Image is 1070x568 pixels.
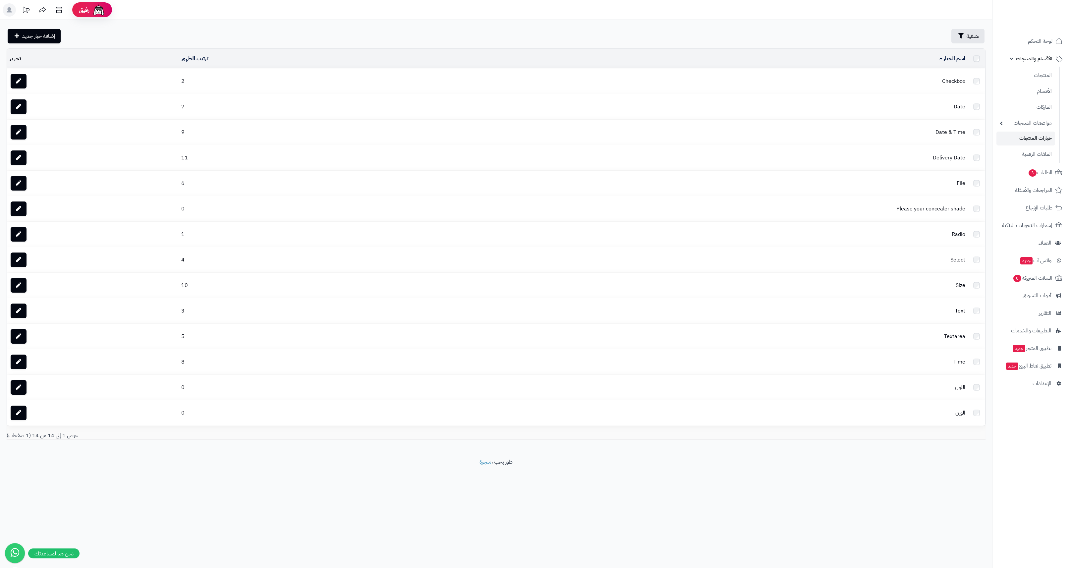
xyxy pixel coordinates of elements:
a: العملاء [996,235,1066,251]
span: التطبيقات والخدمات [1011,326,1051,335]
td: Delivery Date [419,145,968,170]
td: تحرير [7,49,179,68]
a: التقارير [996,305,1066,321]
span: الأقسام والمنتجات [1016,54,1052,63]
td: 10 [179,273,419,298]
a: المراجعات والأسئلة [996,182,1066,198]
a: الأقسام [996,84,1055,98]
td: Date [419,94,968,119]
td: 0 [179,375,419,400]
a: السلات المتروكة0 [996,270,1066,286]
td: Text [419,298,968,323]
span: أدوات التسويق [1023,291,1051,300]
td: Date & Time [419,120,968,145]
span: 0 [1013,275,1021,282]
a: الإعدادات [996,375,1066,391]
td: 2 [179,69,419,94]
a: لوحة التحكم [996,33,1066,49]
img: ai-face.png [92,3,105,17]
td: 8 [179,349,419,374]
a: طلبات الإرجاع [996,200,1066,216]
span: جديد [1020,257,1033,264]
a: المنتجات [996,68,1055,83]
td: 11 [179,145,419,170]
span: 3 [1029,169,1037,177]
a: التطبيقات والخدمات [996,323,1066,339]
a: الملفات الرقمية [996,147,1055,161]
a: الماركات [996,100,1055,114]
span: السلات المتروكة [1013,273,1052,283]
td: Select [419,247,968,272]
a: تطبيق المتجرجديد [996,340,1066,356]
a: تحديثات المنصة [18,3,34,18]
div: عرض 1 إلى 14 من 14 (1 صفحات) [2,432,496,439]
td: Time [419,349,968,374]
td: 7 [179,94,419,119]
td: 9 [179,120,419,145]
td: Please your concealer shade [419,196,968,221]
a: مواصفات المنتجات [996,116,1055,130]
a: وآتس آبجديد [996,253,1066,268]
a: تطبيق نقاط البيعجديد [996,358,1066,374]
span: جديد [1013,345,1025,352]
span: إضافة خيار جديد [22,32,55,40]
span: تصفية [967,32,979,40]
a: أدوات التسويق [996,288,1066,304]
span: إشعارات التحويلات البنكية [1002,221,1052,230]
td: Checkbox [419,69,968,94]
button: تصفية [951,29,985,43]
td: الوزن [419,400,968,426]
span: طلبات الإرجاع [1026,203,1052,212]
a: إضافة خيار جديد [8,29,61,43]
span: لوحة التحكم [1028,36,1052,46]
td: اللون [419,375,968,400]
a: خيارات المنتجات [996,132,1055,145]
span: جديد [1006,363,1018,370]
td: 1 [179,222,419,247]
td: 4 [179,247,419,272]
a: إشعارات التحويلات البنكية [996,217,1066,233]
span: المراجعات والأسئلة [1015,186,1052,195]
td: File [419,171,968,196]
a: اسم الخيار [939,55,966,63]
span: تطبيق المتجر [1012,344,1051,353]
td: 3 [179,298,419,323]
td: 5 [179,324,419,349]
td: Radio [419,222,968,247]
td: 0 [179,400,419,426]
td: 6 [179,171,419,196]
td: 0 [179,196,419,221]
a: الطلبات3 [996,165,1066,181]
span: رفيق [79,6,89,14]
a: ترتيب الظهور [181,55,208,63]
td: Size [419,273,968,298]
a: متجرة [479,458,491,466]
span: تطبيق نقاط البيع [1005,361,1051,370]
td: Textarea [419,324,968,349]
span: الطلبات [1028,168,1052,177]
span: العملاء [1039,238,1051,248]
span: وآتس آب [1020,256,1051,265]
span: الإعدادات [1033,379,1051,388]
span: التقارير [1039,309,1051,318]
